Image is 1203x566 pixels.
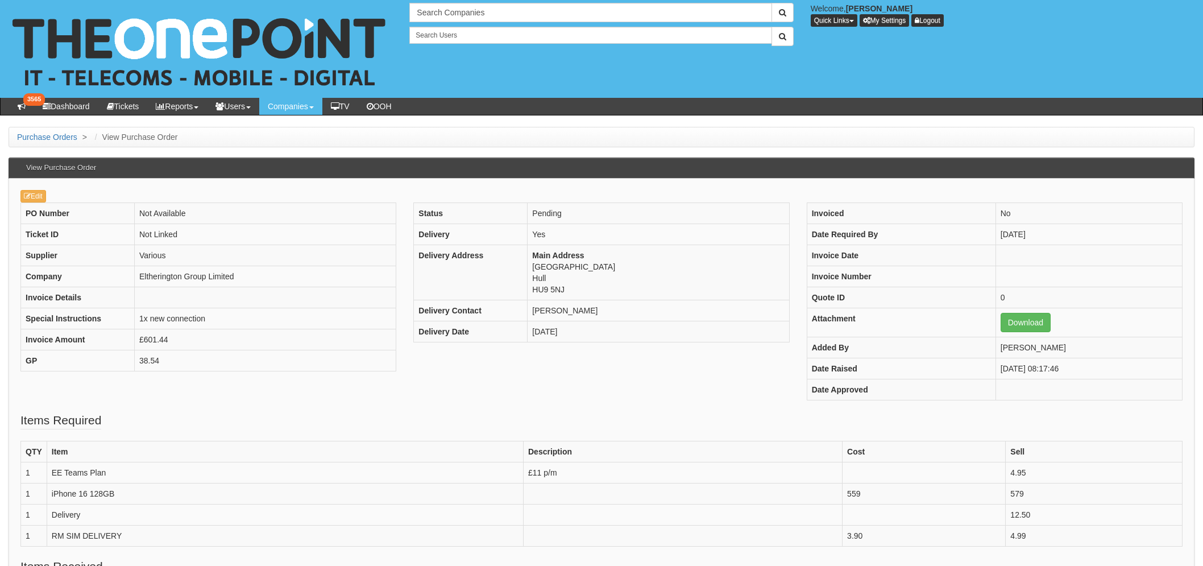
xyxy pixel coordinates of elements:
[135,329,396,350] td: £601.44
[47,505,523,526] td: Delivery
[807,308,995,337] th: Attachment
[259,98,322,115] a: Companies
[807,245,995,266] th: Invoice Date
[92,131,178,143] li: View Purchase Order
[135,245,396,266] td: Various
[807,337,995,358] th: Added By
[528,300,789,321] td: [PERSON_NAME]
[1006,462,1183,484] td: 4.95
[47,526,523,547] td: RM SIM DELIVERY
[807,358,995,379] th: Date Raised
[23,93,45,106] span: 3565
[414,300,528,321] th: Delivery Contact
[414,245,528,300] th: Delivery Address
[358,98,400,115] a: OOH
[17,133,77,142] a: Purchase Orders
[528,224,789,245] td: Yes
[807,287,995,308] th: Quote ID
[811,14,857,27] button: Quick Links
[414,321,528,342] th: Delivery Date
[409,3,771,22] input: Search Companies
[34,98,98,115] a: Dashboard
[21,308,135,329] th: Special Instructions
[802,3,1203,27] div: Welcome,
[860,14,910,27] a: My Settings
[528,203,789,224] td: Pending
[523,462,842,484] td: £11 p/m
[21,462,47,484] td: 1
[1006,441,1183,462] th: Sell
[843,484,1006,505] td: 559
[207,98,259,115] a: Users
[21,441,47,462] th: QTY
[1006,505,1183,526] td: 12.50
[80,133,90,142] span: >
[20,190,46,203] a: Edit
[135,350,396,371] td: 38.54
[21,505,47,526] td: 1
[807,379,995,400] th: Date Approved
[414,224,528,245] th: Delivery
[807,266,995,287] th: Invoice Number
[1006,526,1183,547] td: 4.99
[995,287,1182,308] td: 0
[414,203,528,224] th: Status
[21,287,135,308] th: Invoice Details
[995,203,1182,224] td: No
[1001,313,1051,332] a: Download
[843,441,1006,462] th: Cost
[532,251,584,260] b: Main Address
[523,441,842,462] th: Description
[21,526,47,547] td: 1
[322,98,358,115] a: TV
[995,358,1182,379] td: [DATE] 08:17:46
[1006,484,1183,505] td: 579
[21,224,135,245] th: Ticket ID
[135,224,396,245] td: Not Linked
[135,203,396,224] td: Not Available
[409,27,771,44] input: Search Users
[528,321,789,342] td: [DATE]
[843,526,1006,547] td: 3.90
[528,245,789,300] td: [GEOGRAPHIC_DATA] Hull HU9 5NJ
[47,484,523,505] td: iPhone 16 128GB
[21,245,135,266] th: Supplier
[20,158,102,177] h3: View Purchase Order
[807,203,995,224] th: Invoiced
[47,441,523,462] th: Item
[135,266,396,287] td: Eltherington Group Limited
[21,203,135,224] th: PO Number
[846,4,912,13] b: [PERSON_NAME]
[135,308,396,329] td: 1x new connection
[21,484,47,505] td: 1
[47,462,523,484] td: EE Teams Plan
[20,412,101,429] legend: Items Required
[911,14,944,27] a: Logout
[147,98,207,115] a: Reports
[995,337,1182,358] td: [PERSON_NAME]
[995,224,1182,245] td: [DATE]
[807,224,995,245] th: Date Required By
[21,266,135,287] th: Company
[21,350,135,371] th: GP
[21,329,135,350] th: Invoice Amount
[98,98,148,115] a: Tickets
